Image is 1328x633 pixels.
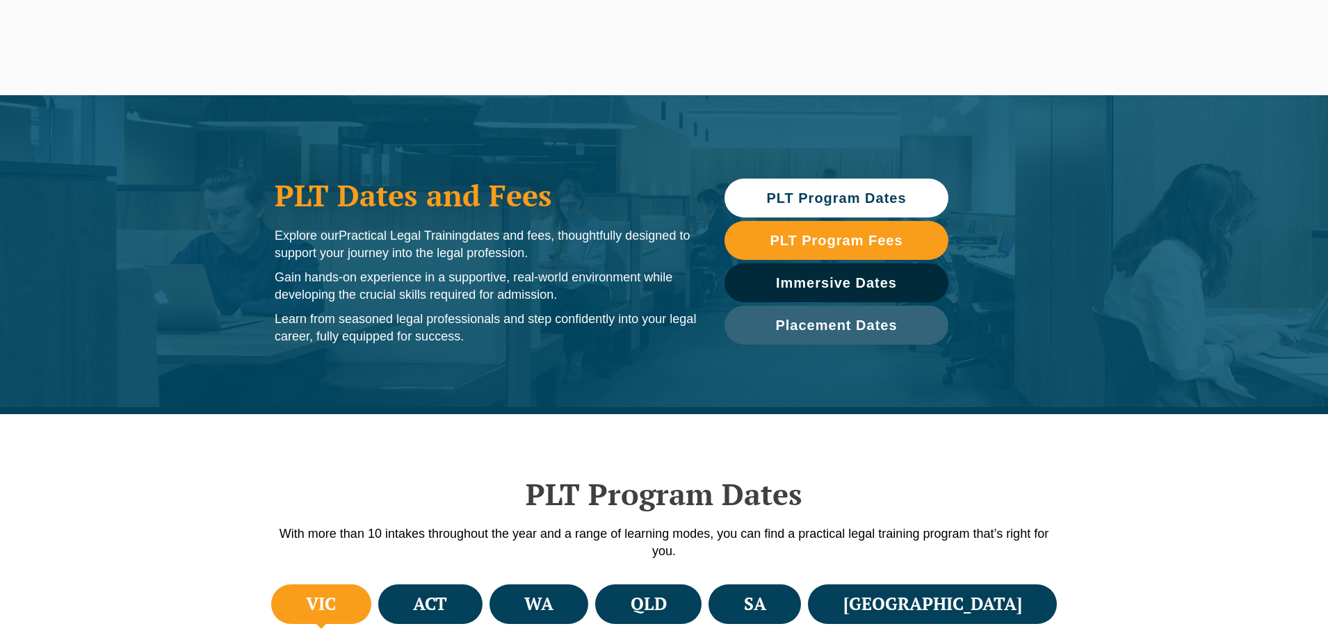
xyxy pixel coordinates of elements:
span: Practical Legal Training [339,229,469,242]
p: Explore our dates and fees, thoughtfully designed to support your journey into the legal profession. [275,227,697,262]
p: Learn from seasoned legal professionals and step confidently into your legal career, fully equipp... [275,311,697,345]
p: With more than 10 intakes throughout the year and a range of learning modes, you can find a pract... [268,525,1060,560]
h4: WA [524,593,553,616]
span: Immersive Dates [776,276,897,290]
h1: PLT Dates and Fees [275,178,697,213]
h4: SA [744,593,766,616]
a: PLT Program Fees [724,221,948,260]
span: PLT Program Dates [766,191,906,205]
h4: ACT [413,593,447,616]
a: PLT Program Dates [724,179,948,217]
h4: QLD [631,593,667,616]
a: Placement Dates [724,306,948,345]
span: Placement Dates [775,318,897,332]
a: Immersive Dates [724,263,948,302]
h2: PLT Program Dates [268,477,1060,511]
h4: VIC [306,593,336,616]
p: Gain hands-on experience in a supportive, real-world environment while developing the crucial ski... [275,269,697,304]
h4: [GEOGRAPHIC_DATA] [843,593,1022,616]
span: PLT Program Fees [770,233,902,247]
